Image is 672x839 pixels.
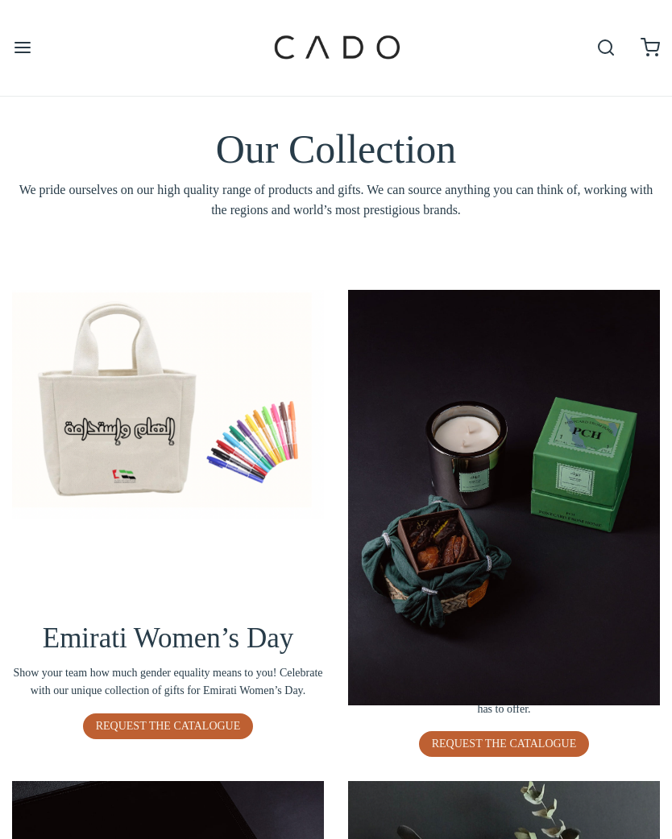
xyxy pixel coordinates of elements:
span: Emirati Women’s Day [43,622,293,654]
img: cadogifting [269,12,404,84]
span: Show your team how much gender equality means to you! Celebrate with our unique collection of gif... [12,664,324,701]
a: REQUEST THE CATALOGUE [83,713,254,739]
span: REQUEST THE CATALOGUE [432,738,577,750]
a: REQUEST THE CATALOGUE [419,731,590,757]
span: REQUEST THE CATALOGUE [96,720,241,732]
button: Open search bar [583,26,628,70]
img: screenshot-20220711-at-064307-1657774959634.png [12,290,324,519]
span: Our Collection [216,126,457,172]
img: cado_gifting--_fja6726-1-1-1657775317757.jpg [348,290,660,705]
span: We pride ourselves on our high quality range of products and gifts. We can source anything you ca... [12,180,660,221]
